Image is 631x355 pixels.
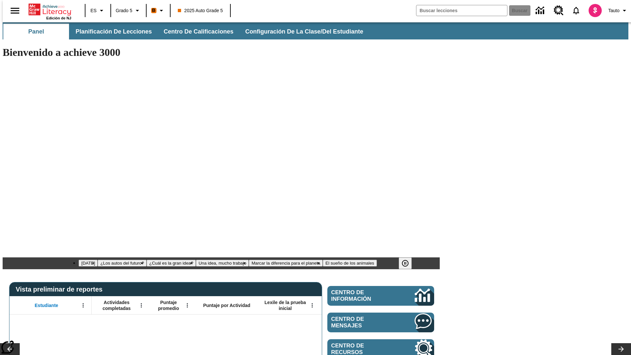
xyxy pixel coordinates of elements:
[29,3,71,16] a: Portada
[35,302,58,308] span: Estudiante
[116,7,132,14] span: Grado 5
[76,28,152,35] span: Planificación de lecciones
[327,286,434,306] a: Centro de información
[606,5,631,16] button: Perfil/Configuración
[416,5,507,16] input: Buscar campo
[585,2,606,19] button: Escoja un nuevo avatar
[28,28,44,35] span: Panel
[589,4,602,17] img: avatar image
[98,260,147,267] button: Diapositiva 2 ¿Los autos del futuro?
[113,5,144,16] button: Grado: Grado 5, Elige un grado
[153,299,184,311] span: Puntaje promedio
[79,260,98,267] button: Diapositiva 1 Día del Trabajo
[182,300,192,310] button: Abrir menú
[149,5,168,16] button: Boost El color de la clase es anaranjado. Cambiar el color de la clase.
[240,24,368,39] button: Configuración de la clase/del estudiante
[203,302,250,308] span: Puntaje por Actividad
[158,24,239,39] button: Centro de calificaciones
[90,7,97,14] span: ES
[327,313,434,332] a: Centro de mensajes
[164,28,233,35] span: Centro de calificaciones
[152,6,155,14] span: B
[331,289,393,302] span: Centro de información
[399,257,412,269] button: Pausar
[323,260,377,267] button: Diapositiva 6 El sueño de los animales
[399,257,418,269] div: Pausar
[46,16,71,20] span: Edición de NJ
[178,7,223,14] span: 2025 Auto Grade 5
[78,300,88,310] button: Abrir menú
[16,286,106,293] span: Vista preliminar de reportes
[29,2,71,20] div: Portada
[3,46,440,59] h1: Bienvenido a achieve 3000
[87,5,108,16] button: Lenguaje: ES, Selecciona un idioma
[550,2,568,19] a: Centro de recursos, Se abrirá en una pestaña nueva.
[3,24,369,39] div: Subbarra de navegación
[196,260,249,267] button: Diapositiva 4 Una idea, mucho trabajo
[568,2,585,19] a: Notificaciones
[307,300,317,310] button: Abrir menú
[331,316,395,329] span: Centro de mensajes
[249,260,323,267] button: Diapositiva 5 Marcar la diferencia para el planeta
[136,300,146,310] button: Abrir menú
[70,24,157,39] button: Planificación de lecciones
[608,7,619,14] span: Tauto
[95,299,138,311] span: Actividades completadas
[532,2,550,20] a: Centro de información
[3,24,69,39] button: Panel
[261,299,309,311] span: Lexile de la prueba inicial
[3,22,628,39] div: Subbarra de navegación
[147,260,196,267] button: Diapositiva 3 ¿Cuál es la gran idea?
[611,343,631,355] button: Carrusel de lecciones, seguir
[245,28,363,35] span: Configuración de la clase/del estudiante
[5,1,25,20] button: Abrir el menú lateral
